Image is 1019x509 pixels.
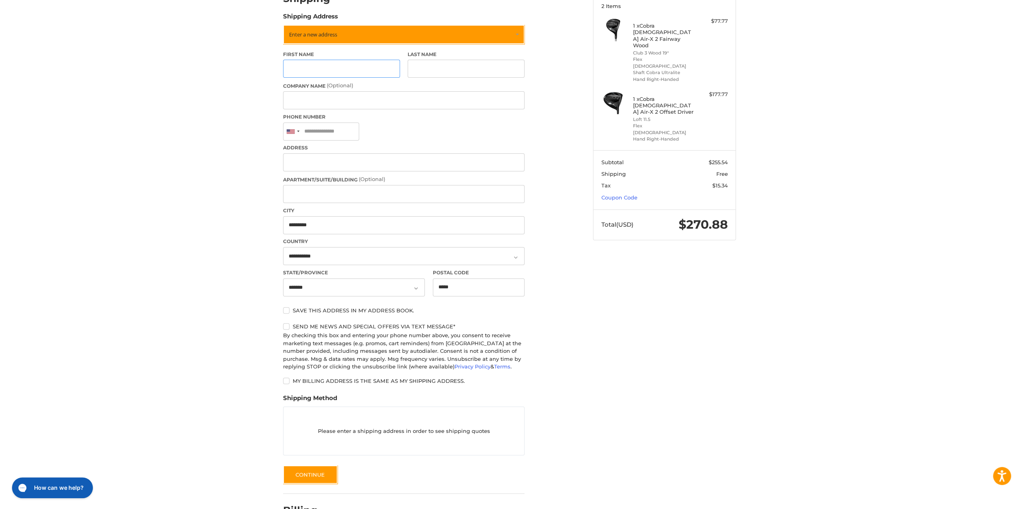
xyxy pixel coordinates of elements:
[283,423,524,439] p: Please enter a shipping address in order to see shipping quotes
[283,113,525,121] label: Phone Number
[283,123,302,140] div: United States: +1
[716,171,728,177] span: Free
[283,12,338,25] legend: Shipping Address
[408,51,525,58] label: Last Name
[283,238,525,245] label: Country
[601,194,637,201] a: Coupon Code
[289,31,337,38] span: Enter a new address
[633,50,694,56] li: Club 3 Wood 19°
[601,221,633,228] span: Total (USD)
[601,171,626,177] span: Shipping
[679,217,728,232] span: $270.88
[712,182,728,189] span: $15.34
[601,182,611,189] span: Tax
[283,323,525,330] label: Send me news and special offers via text message*
[283,25,525,44] a: Enter or select a different address
[283,175,525,183] label: Apartment/Suite/Building
[696,91,728,99] div: $177.77
[633,22,694,48] h4: 1 x Cobra [DEMOGRAPHIC_DATA] Air-X 2 Fairway Wood
[283,394,337,406] legend: Shipping Method
[454,363,490,370] a: Privacy Policy
[601,159,624,165] span: Subtotal
[633,116,694,123] li: Loft 11.5
[283,207,525,214] label: City
[283,332,525,371] div: By checking this box and entering your phone number above, you consent to receive marketing text ...
[633,96,694,115] h4: 1 x Cobra [DEMOGRAPHIC_DATA] Air-X 2 Offset Driver
[283,465,338,484] button: Continue
[283,307,525,314] label: Save this address in my address book.
[283,144,525,151] label: Address
[283,51,400,58] label: First Name
[633,76,694,83] li: Hand Right-Handed
[327,82,353,89] small: (Optional)
[494,363,511,370] a: Terms
[633,69,694,76] li: Shaft Cobra Ultralite
[283,82,525,90] label: Company Name
[633,56,694,69] li: Flex [DEMOGRAPHIC_DATA]
[601,3,728,9] h3: 2 Items
[283,378,525,384] label: My billing address is the same as my shipping address.
[433,269,525,276] label: Postal Code
[633,123,694,136] li: Flex [DEMOGRAPHIC_DATA]
[359,176,385,182] small: (Optional)
[8,475,95,501] iframe: Gorgias live chat messenger
[633,136,694,143] li: Hand Right-Handed
[709,159,728,165] span: $255.54
[696,17,728,25] div: $77.77
[283,269,425,276] label: State/Province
